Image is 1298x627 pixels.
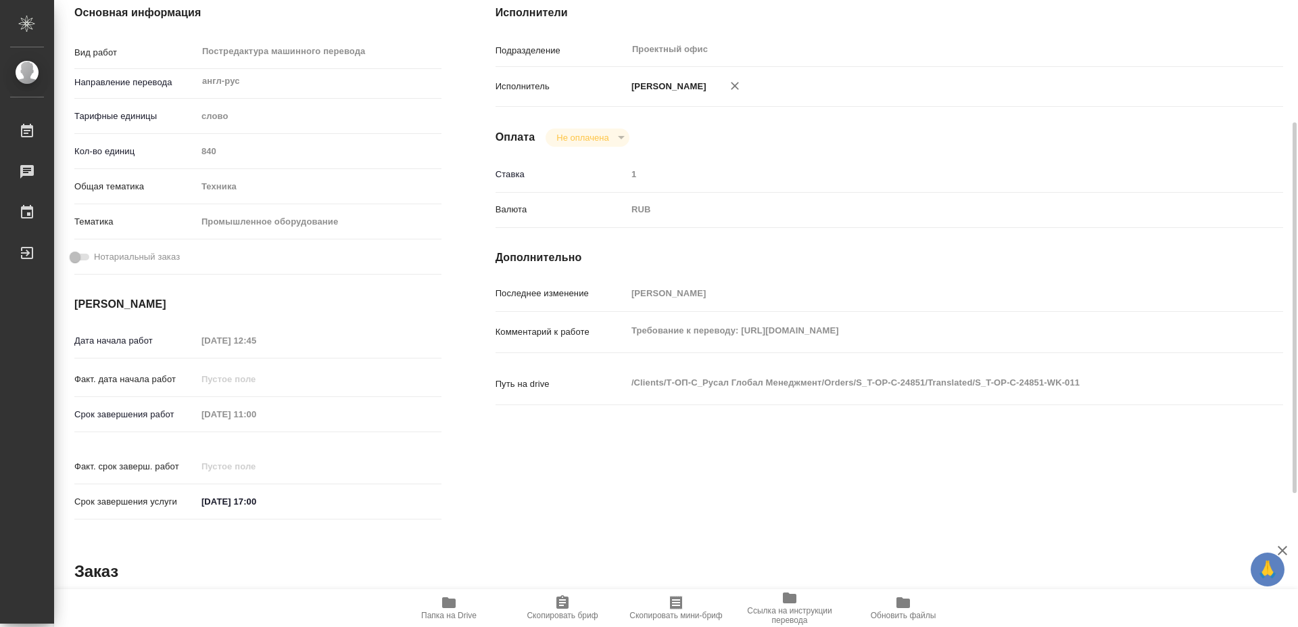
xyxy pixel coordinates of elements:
[546,129,629,147] div: Не оплачена
[1251,553,1284,586] button: 🙏
[496,287,627,300] p: Последнее изменение
[74,460,197,473] p: Факт. срок заверш. работ
[627,80,706,93] p: [PERSON_NAME]
[496,80,627,93] p: Исполнитель
[496,377,627,391] p: Путь на drive
[496,250,1283,266] h4: Дополнительно
[627,319,1218,342] textarea: Требование к переводу: [URL][DOMAIN_NAME]
[846,589,960,627] button: Обновить файлы
[552,132,612,143] button: Не оплачена
[74,215,197,229] p: Тематика
[392,589,506,627] button: Папка на Drive
[197,141,441,161] input: Пустое поле
[619,589,733,627] button: Скопировать мини-бриф
[496,168,627,181] p: Ставка
[74,110,197,123] p: Тарифные единицы
[74,5,441,21] h4: Основная информация
[74,145,197,158] p: Кол-во единиц
[421,611,477,620] span: Папка на Drive
[741,606,838,625] span: Ссылка на инструкции перевода
[627,198,1218,221] div: RUB
[74,408,197,421] p: Срок завершения работ
[197,457,315,476] input: Пустое поле
[197,404,315,424] input: Пустое поле
[74,296,441,312] h4: [PERSON_NAME]
[496,5,1283,21] h4: Исполнители
[496,203,627,216] p: Валюта
[627,283,1218,303] input: Пустое поле
[871,611,936,620] span: Обновить файлы
[627,164,1218,184] input: Пустое поле
[74,180,197,193] p: Общая тематика
[496,325,627,339] p: Комментарий к работе
[197,492,315,511] input: ✎ Введи что-нибудь
[527,611,598,620] span: Скопировать бриф
[74,76,197,89] p: Направление перевода
[496,129,535,145] h4: Оплата
[197,331,315,350] input: Пустое поле
[74,334,197,348] p: Дата начала работ
[94,250,180,264] span: Нотариальный заказ
[496,44,627,57] p: Подразделение
[720,71,750,101] button: Удалить исполнителя
[1256,555,1279,584] span: 🙏
[197,369,315,389] input: Пустое поле
[733,589,846,627] button: Ссылка на инструкции перевода
[74,495,197,509] p: Срок завершения услуги
[74,373,197,386] p: Факт. дата начала работ
[506,589,619,627] button: Скопировать бриф
[197,105,441,128] div: слово
[74,46,197,60] p: Вид работ
[197,210,441,233] div: Промышленное оборудование
[627,371,1218,394] textarea: /Clients/Т-ОП-С_Русал Глобал Менеджмент/Orders/S_T-OP-C-24851/Translated/S_T-OP-C-24851-WK-011
[197,175,441,198] div: Техника
[629,611,722,620] span: Скопировать мини-бриф
[74,561,118,582] h2: Заказ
